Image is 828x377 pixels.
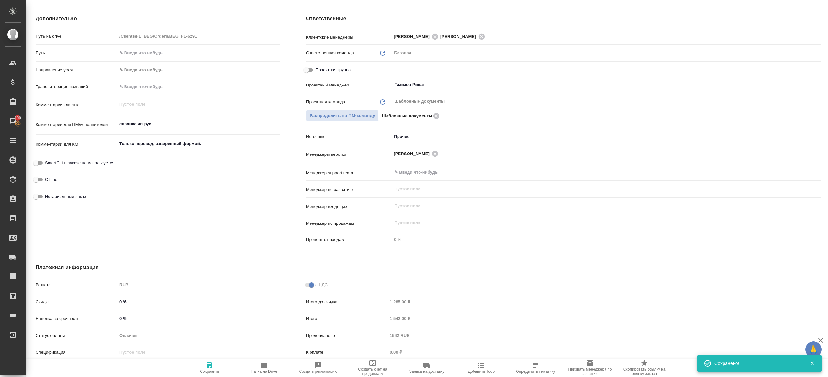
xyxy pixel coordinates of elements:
p: Транслитерация названий [36,84,117,90]
p: Путь на drive [36,33,117,40]
span: Призвать менеджера по развитию [567,367,613,376]
p: Итого [306,315,387,322]
button: Заявка на доставку [400,359,454,377]
div: Сохранено! [714,360,800,367]
input: Пустое поле [387,331,550,340]
p: Валюта [36,282,117,288]
h4: Ответственные [306,15,821,23]
input: ✎ Введи что-нибудь [117,297,280,306]
button: Скопировать ссылку на оценку заказа [617,359,671,377]
button: Папка на Drive [237,359,291,377]
p: Статус оплаты [36,332,117,339]
button: Сохранить [182,359,237,377]
input: Пустое поле [394,219,806,227]
p: Скидка [36,299,117,305]
div: [PERSON_NAME] [394,150,440,158]
button: Open [817,36,819,37]
p: Предоплачено [306,332,387,339]
p: Проектная команда [306,99,345,105]
p: Менеджер входящих [306,203,392,210]
input: Пустое поле [117,348,280,357]
span: 🙏 [808,343,819,356]
p: Наценка за срочность [36,315,117,322]
input: Пустое поле [394,185,806,193]
p: Итого до скидки [306,299,387,305]
span: Создать рекламацию [299,369,338,374]
textarea: Только перевод, заверенный фирмой. [117,138,280,149]
input: Пустое поле [387,348,550,357]
div: ✎ Введи что-нибудь [119,67,272,73]
input: Пустое поле [117,31,280,41]
input: Пустое поле [387,297,550,306]
span: [PERSON_NAME] [394,33,433,40]
span: с НДС [315,282,328,288]
div: Прочее [392,131,821,142]
button: Open [817,84,819,85]
div: Беговая [392,48,821,59]
span: Offline [45,177,57,183]
span: [PERSON_NAME] [394,151,433,157]
button: Добавить Todo [454,359,508,377]
button: Определить тематику [508,359,563,377]
p: Направление услуг [36,67,117,73]
span: Нотариальный заказ [45,193,86,200]
button: Призвать менеджера по развитию [563,359,617,377]
span: В заказе уже есть ответственный ПМ или ПМ группа [306,110,379,121]
span: SmartCat в заказе не используется [45,160,114,166]
input: ✎ Введи что-нибудь [117,314,280,323]
button: Создать рекламацию [291,359,345,377]
input: Пустое поле [392,235,821,244]
span: Распределить на ПМ-команду [310,112,375,120]
input: Пустое поле [394,202,806,210]
div: Оплачен [117,330,280,341]
input: Пустое поле [387,314,550,323]
span: Скопировать ссылку на оценку заказа [621,367,668,376]
span: Создать счет на предоплату [349,367,396,376]
p: Проектный менеджер [306,82,392,88]
p: Менеджер support team [306,170,392,176]
span: Проектная группа [315,67,351,73]
p: Путь [36,50,117,56]
span: Заявка на доставку [409,369,444,374]
p: Спецификация [36,349,117,356]
button: Закрыть [805,360,819,366]
button: Создать счет на предоплату [345,359,400,377]
h4: Дополнительно [36,15,280,23]
input: ✎ Введи что-нибудь [394,168,797,176]
h4: Платежная информация [36,264,550,271]
p: Менеджер по развитию [306,187,392,193]
div: RUB [117,280,280,291]
input: ✎ Введи что-нибудь [117,82,280,91]
p: Клиентские менеджеры [306,34,392,40]
a: 100 [2,113,24,129]
span: Определить тематику [516,369,555,374]
p: Процент от продаж [306,236,392,243]
button: Распределить на ПМ-команду [306,110,379,121]
span: [PERSON_NAME] [440,33,480,40]
p: К оплате [306,349,387,356]
button: Open [817,172,819,173]
input: ✎ Введи что-нибудь [117,48,280,58]
p: Комментарии клиента [36,102,117,108]
p: Источник [306,133,392,140]
span: Сохранить [200,369,219,374]
p: Шаблонные документы [382,113,432,119]
div: ✎ Введи что-нибудь [117,64,280,75]
p: Ответственная команда [306,50,354,56]
p: Менеджеры верстки [306,151,392,158]
div: [PERSON_NAME] [394,32,440,40]
span: Добавить Todo [468,369,495,374]
div: [PERSON_NAME] [440,32,487,40]
button: Open [817,153,819,154]
p: Менеджер по продажам [306,220,392,227]
span: 100 [11,115,25,121]
textarea: справка яп-рус [117,119,280,130]
span: Папка на Drive [251,369,277,374]
p: Комментарии для ПМ/исполнителей [36,121,117,128]
button: 🙏 [805,341,822,358]
p: Комментарии для КМ [36,141,117,148]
